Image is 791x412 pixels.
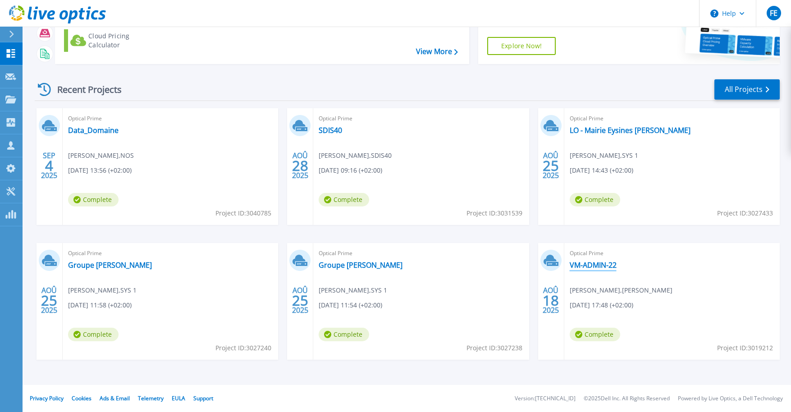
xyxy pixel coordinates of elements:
[319,126,342,135] a: SDIS40
[487,37,556,55] a: Explore Now!
[319,328,369,341] span: Complete
[41,297,57,304] span: 25
[68,126,119,135] a: Data_Domaine
[584,396,670,402] li: © 2025 Dell Inc. All Rights Reserved
[714,79,780,100] a: All Projects
[68,285,137,295] span: [PERSON_NAME] , SYS 1
[138,394,164,402] a: Telemetry
[570,151,638,160] span: [PERSON_NAME] , SYS 1
[68,328,119,341] span: Complete
[172,394,185,402] a: EULA
[770,9,777,17] span: FE
[570,300,633,310] span: [DATE] 17:48 (+02:00)
[41,149,58,182] div: SEP 2025
[570,114,774,124] span: Optical Prime
[570,328,620,341] span: Complete
[41,284,58,317] div: AOÛ 2025
[515,396,576,402] li: Version: [TECHNICAL_ID]
[466,343,522,353] span: Project ID: 3027238
[319,300,382,310] span: [DATE] 11:54 (+02:00)
[319,261,402,270] a: Groupe [PERSON_NAME]
[570,248,774,258] span: Optical Prime
[292,284,309,317] div: AOÛ 2025
[193,394,213,402] a: Support
[416,47,458,56] a: View More
[543,162,559,169] span: 25
[68,114,273,124] span: Optical Prime
[543,297,559,304] span: 18
[215,343,271,353] span: Project ID: 3027240
[319,165,382,175] span: [DATE] 09:16 (+02:00)
[68,261,152,270] a: Groupe [PERSON_NAME]
[319,193,369,206] span: Complete
[319,285,387,295] span: [PERSON_NAME] , SYS 1
[45,162,53,169] span: 4
[717,208,773,218] span: Project ID: 3027433
[68,248,273,258] span: Optical Prime
[64,29,165,52] a: Cloud Pricing Calculator
[570,261,617,270] a: VM-ADMIN-22
[292,149,309,182] div: AOÛ 2025
[717,343,773,353] span: Project ID: 3019212
[570,193,620,206] span: Complete
[72,394,91,402] a: Cookies
[319,248,523,258] span: Optical Prime
[570,285,672,295] span: [PERSON_NAME] , [PERSON_NAME]
[292,297,308,304] span: 25
[30,394,64,402] a: Privacy Policy
[68,151,134,160] span: [PERSON_NAME] , NOS
[542,284,559,317] div: AOÛ 2025
[68,300,132,310] span: [DATE] 11:58 (+02:00)
[570,126,690,135] a: LO - Mairie Eysines [PERSON_NAME]
[678,396,783,402] li: Powered by Live Optics, a Dell Technology
[35,78,134,101] div: Recent Projects
[319,151,392,160] span: [PERSON_NAME] , SDIS40
[570,165,633,175] span: [DATE] 14:43 (+02:00)
[542,149,559,182] div: AOÛ 2025
[466,208,522,218] span: Project ID: 3031539
[68,193,119,206] span: Complete
[88,32,160,50] div: Cloud Pricing Calculator
[292,162,308,169] span: 28
[319,114,523,124] span: Optical Prime
[68,165,132,175] span: [DATE] 13:56 (+02:00)
[215,208,271,218] span: Project ID: 3040785
[100,394,130,402] a: Ads & Email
